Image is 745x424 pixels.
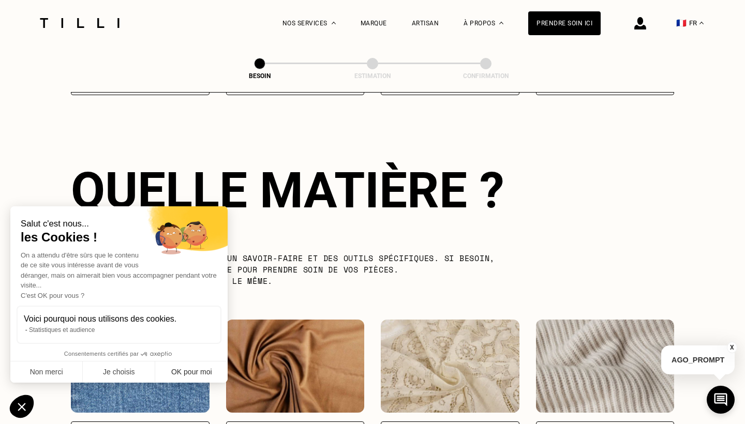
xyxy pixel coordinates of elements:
[381,320,519,413] img: Tilli retouche vos vêtements en Dentelle
[434,72,538,80] div: Confirmation
[332,22,336,24] img: Menu déroulant
[661,345,735,374] p: AGO_PROMPT
[321,72,424,80] div: Estimation
[36,18,123,28] img: Logo du service de couturière Tilli
[499,22,503,24] img: Menu déroulant à propos
[727,342,737,353] button: X
[71,252,516,286] p: Certaines matières nécessitent un savoir-faire et des outils spécifiques. Si besoin, nous mobilis...
[226,320,365,413] img: Tilli retouche vos vêtements en Soie ou mousseline
[208,72,311,80] div: Besoin
[361,20,387,27] a: Marque
[699,22,704,24] img: menu déroulant
[634,17,646,29] img: icône connexion
[536,320,675,413] img: Tilli retouche vos vêtements en Maille
[528,11,601,35] a: Prendre soin ici
[412,20,439,27] a: Artisan
[71,161,674,219] div: Quelle matière ?
[676,18,687,28] span: 🇫🇷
